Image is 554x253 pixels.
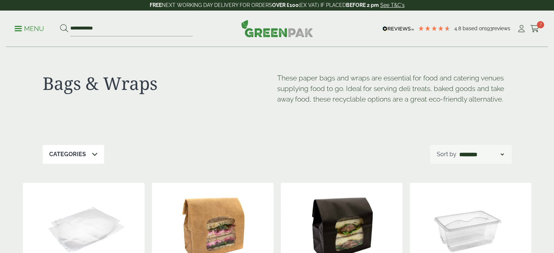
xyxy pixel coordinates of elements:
span: Based on [463,25,485,31]
a: 7 [530,23,539,34]
p: These paper bags and wraps are essential for food and catering venues supplying food to go. Ideal... [277,73,512,104]
i: My Account [517,25,526,32]
h1: Bags & Wraps [43,73,277,94]
p: Categories [49,150,86,159]
p: Sort by [437,150,456,159]
img: REVIEWS.io [382,26,414,31]
img: GreenPak Supplies [241,20,313,37]
select: Shop order [458,150,505,159]
a: See T&C's [380,2,405,8]
div: 4.8 Stars [418,25,451,32]
strong: OVER £100 [272,2,299,8]
p: Menu [15,24,44,33]
span: reviews [492,25,510,31]
span: 7 [537,21,544,28]
span: 4.8 [454,25,463,31]
i: Cart [530,25,539,32]
span: 193 [485,25,492,31]
a: Menu [15,24,44,32]
strong: BEFORE 2 pm [346,2,379,8]
strong: FREE [150,2,162,8]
